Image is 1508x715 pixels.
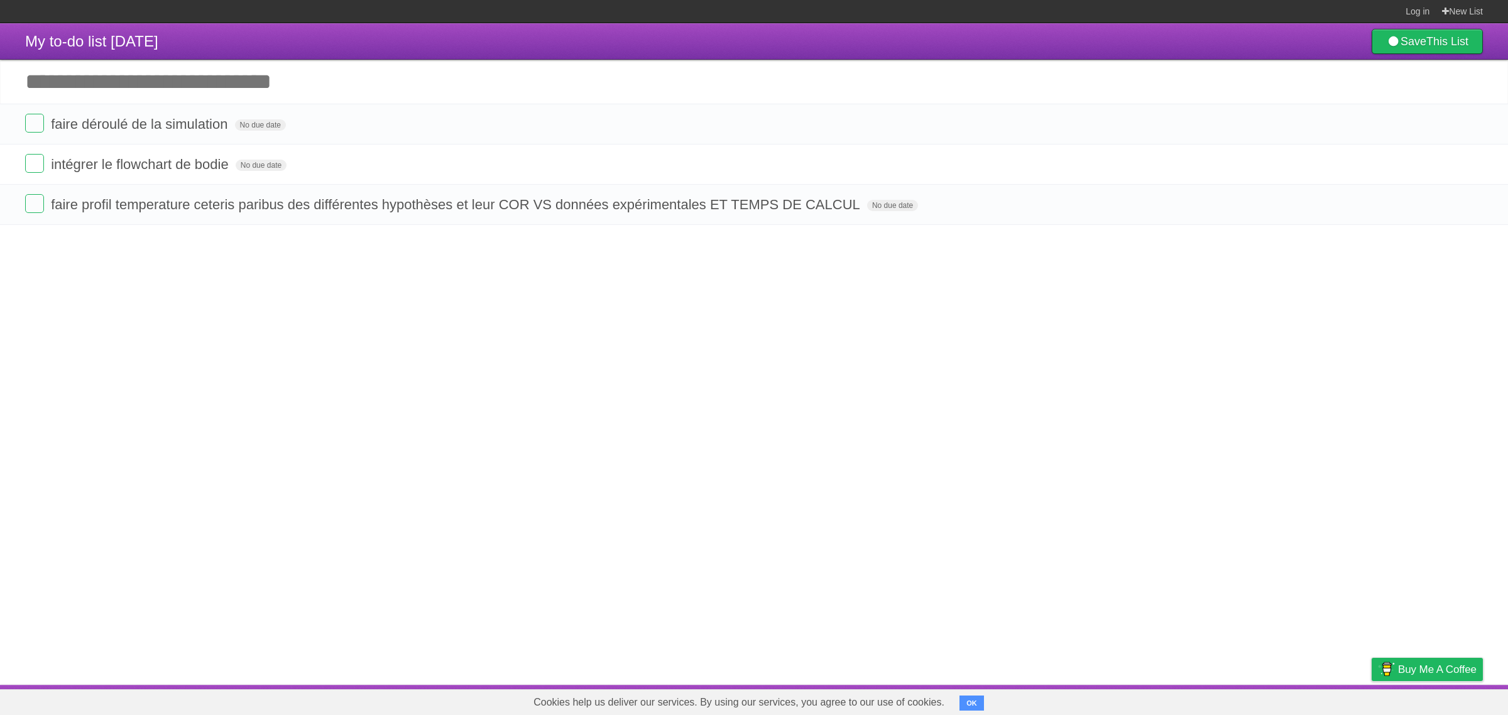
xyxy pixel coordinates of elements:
span: faire profil temperature ceteris paribus des différentes hypothèses et leur COR VS données expéri... [51,197,863,212]
span: Cookies help us deliver our services. By using our services, you agree to our use of cookies. [521,690,957,715]
span: No due date [235,119,286,131]
button: OK [959,696,984,711]
span: No due date [236,160,287,171]
a: SaveThis List [1372,29,1483,54]
b: This List [1426,35,1468,48]
span: intégrer le flowchart de bodie [51,156,232,172]
span: No due date [867,200,918,211]
a: Developers [1246,688,1297,712]
a: Terms [1313,688,1340,712]
label: Done [25,194,44,213]
label: Done [25,114,44,133]
span: faire déroulé de la simulation [51,116,231,132]
span: Buy me a coffee [1398,658,1477,680]
a: Privacy [1355,688,1388,712]
label: Done [25,154,44,173]
span: My to-do list [DATE] [25,33,158,50]
a: About [1205,688,1231,712]
a: Suggest a feature [1404,688,1483,712]
a: Buy me a coffee [1372,658,1483,681]
img: Buy me a coffee [1378,658,1395,680]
